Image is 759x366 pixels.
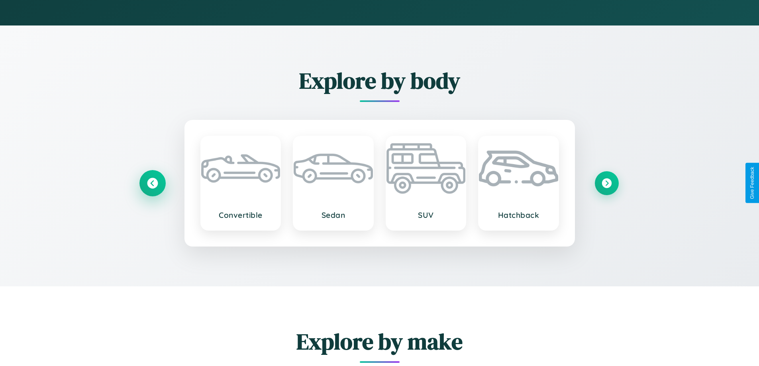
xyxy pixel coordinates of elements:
[141,65,619,96] h2: Explore by body
[487,210,550,220] h3: Hatchback
[749,167,755,199] div: Give Feedback
[141,326,619,357] h2: Explore by make
[394,210,458,220] h3: SUV
[209,210,273,220] h3: Convertible
[302,210,365,220] h3: Sedan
